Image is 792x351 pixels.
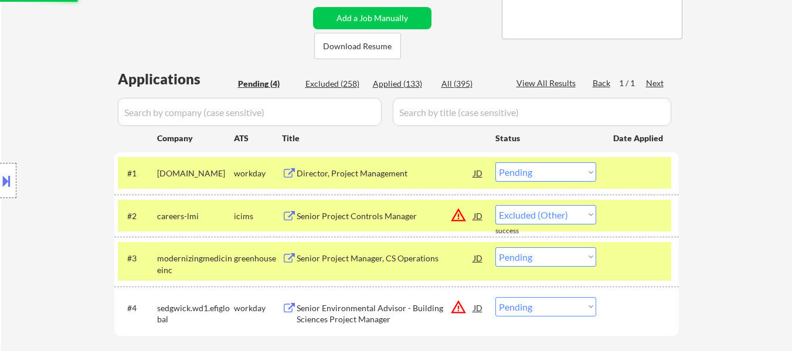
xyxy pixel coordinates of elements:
div: Applied (133) [373,78,431,90]
div: View All Results [516,77,579,89]
button: Add a Job Manually [313,7,431,29]
input: Search by company (case sensitive) [118,98,382,126]
div: 1 / 1 [619,77,646,89]
div: Title [282,132,484,144]
div: JD [473,162,484,183]
button: warning_amber [450,207,467,223]
div: Senior Environmental Advisor - Building Sciences Project Manager [297,302,474,325]
button: Download Resume [314,33,401,59]
div: Status [495,127,596,148]
div: success [495,226,542,236]
div: sedgwick.wd1.efiglobal [157,302,234,325]
div: Excluded (258) [305,78,364,90]
div: Date Applied [613,132,665,144]
div: Back [593,77,611,89]
div: #4 [127,302,148,314]
div: Senior Project Controls Manager [297,210,474,222]
div: JD [473,297,484,318]
div: icims [234,210,282,222]
button: warning_amber [450,299,467,315]
div: Next [646,77,665,89]
div: ATS [234,132,282,144]
div: greenhouse [234,253,282,264]
input: Search by title (case sensitive) [393,98,671,126]
div: workday [234,168,282,179]
div: Pending (4) [238,78,297,90]
div: JD [473,247,484,268]
div: JD [473,205,484,226]
div: Senior Project Manager, CS Operations [297,253,474,264]
div: Director, Project Management [297,168,474,179]
div: workday [234,302,282,314]
div: All (395) [441,78,500,90]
